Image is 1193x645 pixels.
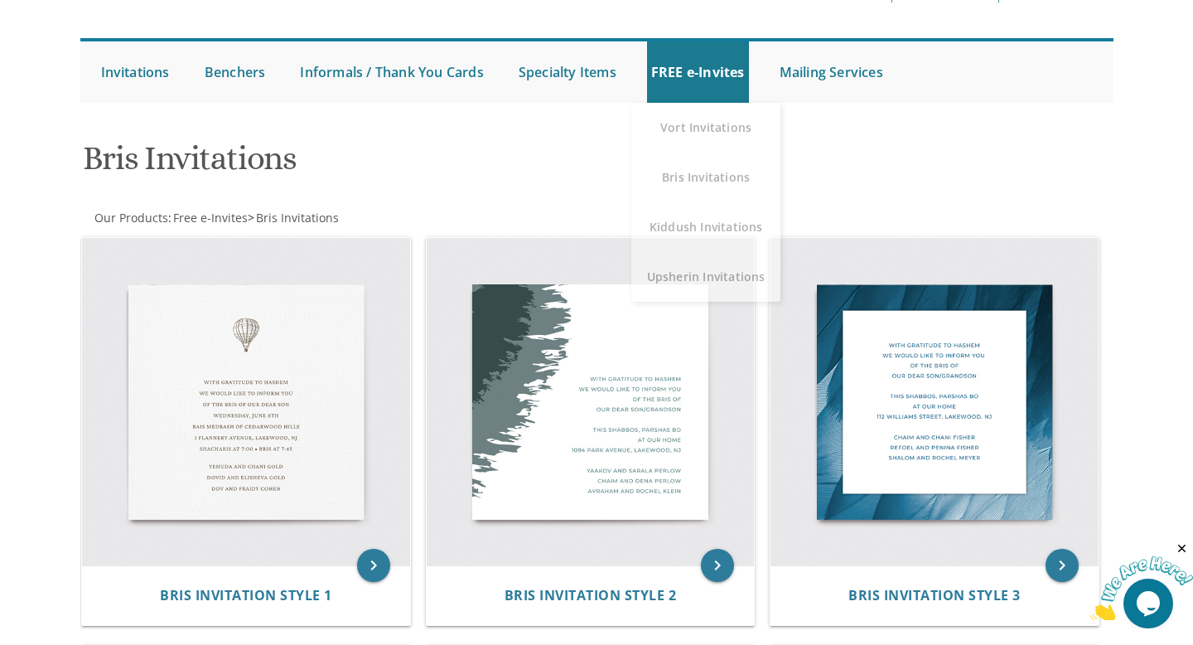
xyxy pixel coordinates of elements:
[631,252,780,302] a: Upsherin Invitations
[701,549,734,582] a: keyboard_arrow_right
[160,588,332,604] a: Bris Invitation Style 1
[357,549,390,582] a: keyboard_arrow_right
[83,140,759,189] h1: Bris Invitations
[80,210,597,226] div: :
[775,41,887,103] a: Mailing Services
[514,41,621,103] a: Specialty Items
[848,588,1021,604] a: Bris Invitation Style 3
[254,210,339,226] a: Bris Invitations
[97,41,174,103] a: Invitations
[171,210,248,226] a: Free e-Invites
[200,41,270,103] a: Benchers
[631,202,780,252] a: Kiddush Invitations
[1090,541,1193,620] iframe: chat widget
[93,210,168,226] a: Our Products
[505,588,677,604] a: Bris Invitation Style 2
[296,41,487,103] a: Informals / Thank You Cards
[427,238,755,566] img: Bris Invitation Style 2
[505,586,677,604] span: Bris Invitation Style 2
[248,210,339,226] span: >
[631,153,780,202] a: Bris Invitations
[647,41,749,103] a: FREE e-Invites
[256,210,339,226] span: Bris Invitations
[82,238,410,566] img: Bris Invitation Style 1
[770,238,1099,566] img: Bris Invitation Style 3
[1046,549,1079,582] a: keyboard_arrow_right
[160,586,332,604] span: Bris Invitation Style 1
[848,586,1021,604] span: Bris Invitation Style 3
[173,210,248,226] span: Free e-Invites
[631,103,780,153] a: Vort Invitations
